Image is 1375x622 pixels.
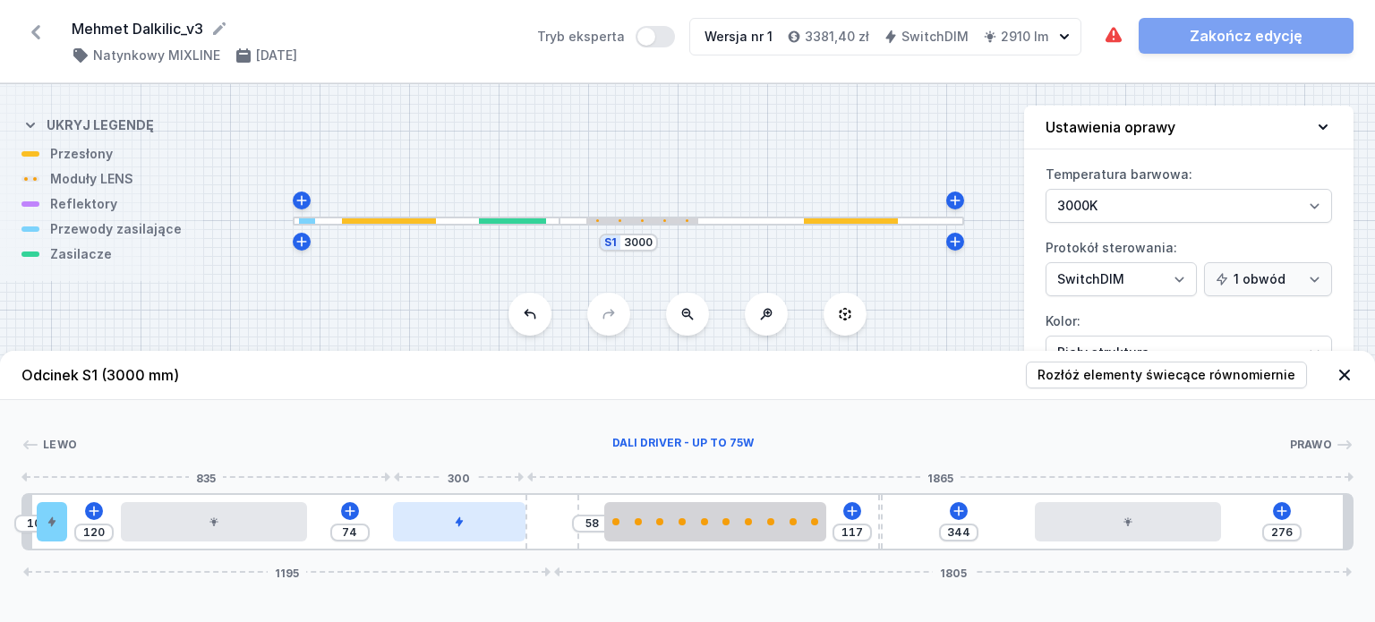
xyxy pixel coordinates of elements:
label: Kolor: [1046,307,1332,370]
label: Protokół sterowania: [1046,234,1332,296]
h4: SwitchDIM [901,28,969,46]
span: 835 [189,472,223,482]
div: Wersja nr 1 [705,28,773,46]
span: Lewo [43,438,77,452]
span: Rozłóż elementy świecące równomiernie [1038,366,1295,384]
button: Ukryj legendę [21,102,154,145]
span: 1865 [920,472,961,482]
button: Ustawienia oprawy [1024,106,1354,149]
input: Wymiar [mm] [624,235,653,250]
h4: Ukryj legendę [47,116,154,134]
button: Dodaj element [1273,502,1291,520]
input: Wymiar [mm] [20,516,48,531]
div: LED opal module 420mm [1035,502,1221,541]
select: Protokół sterowania: [1046,262,1197,296]
span: 300 [440,472,477,482]
button: Dodaj element [341,502,359,520]
span: (3000 mm) [101,366,179,384]
div: 10 LENS module 500mm 54° [604,502,825,541]
input: Wymiar [mm] [838,525,867,540]
div: LED opal module 420mm [121,502,307,541]
input: Wymiar [mm] [1268,525,1296,540]
input: Wymiar [mm] [80,525,108,540]
input: Wymiar [mm] [336,525,364,540]
select: Kolor: [1046,336,1332,370]
button: Wersja nr 13381,40 złSwitchDIM2910 lm [689,18,1081,55]
button: Dodaj element [843,502,861,520]
select: Temperatura barwowa: [1046,189,1332,223]
label: Tryb eksperta [537,26,675,47]
div: DALI Driver - up to 75W [393,502,525,541]
div: DALI Driver - up to 75W [77,436,1289,454]
div: Hole for power supply cable [37,502,68,541]
button: Dodaj element [85,502,103,520]
h4: Odcinek S1 [21,364,179,386]
form: Mehmet Dalkilic_v3 [72,18,516,39]
span: 1805 [933,567,974,577]
button: Edytuj nazwę projektu [210,20,228,38]
button: Dodaj element [950,502,968,520]
select: Protokół sterowania: [1204,262,1332,296]
input: Wymiar [mm] [944,525,973,540]
label: Temperatura barwowa: [1046,160,1332,223]
h4: [DATE] [256,47,297,64]
h4: 2910 lm [1001,28,1048,46]
h4: 3381,40 zł [805,28,869,46]
button: Rozłóż elementy świecące równomiernie [1026,362,1307,388]
h4: Ustawienia oprawy [1046,116,1175,138]
span: 1195 [268,567,306,577]
input: Wymiar [mm] [577,516,606,531]
h4: Natynkowy MIXLINE [93,47,220,64]
span: Prawo [1290,438,1333,452]
button: Tryb eksperta [636,26,675,47]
